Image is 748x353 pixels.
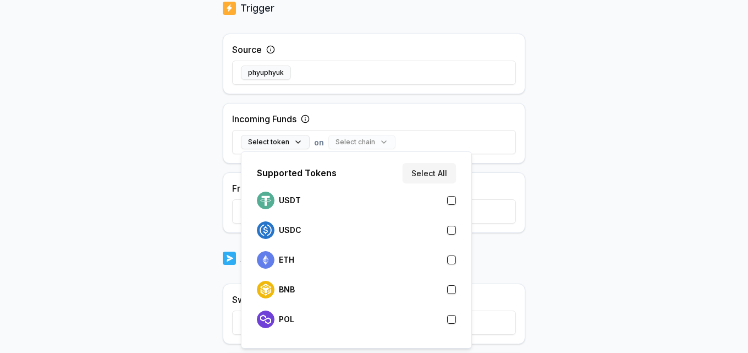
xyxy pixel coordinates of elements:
[223,1,236,16] img: logo
[240,1,274,16] p: Trigger
[257,251,274,269] img: logo
[232,112,296,126] label: Incoming Funds
[257,192,274,209] img: logo
[279,315,294,324] p: POL
[257,281,274,298] img: logo
[232,182,254,195] label: From
[257,221,274,239] img: logo
[279,285,295,294] p: BNB
[403,163,456,183] button: Select All
[240,251,271,266] p: Action
[257,311,274,328] img: logo
[241,66,291,80] button: phyuphyuk
[241,151,472,349] div: Select token
[279,196,301,205] p: USDT
[279,256,294,264] p: ETH
[232,293,266,306] label: Swap to
[232,43,262,56] label: Source
[223,251,236,266] img: logo
[314,137,324,148] span: on
[279,226,301,235] p: USDC
[241,135,310,149] button: Select token
[257,166,337,180] p: Supported Tokens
